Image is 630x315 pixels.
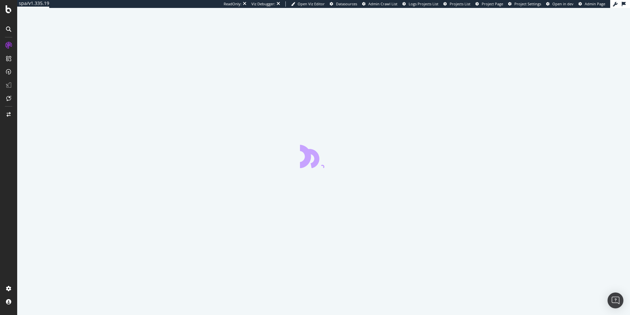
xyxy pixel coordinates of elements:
[300,144,348,168] div: animation
[585,1,605,6] span: Admin Page
[514,1,541,6] span: Project Settings
[578,1,605,7] a: Admin Page
[336,1,357,6] span: Datasources
[368,1,397,6] span: Admin Crawl List
[450,1,470,6] span: Projects List
[546,1,574,7] a: Open in dev
[362,1,397,7] a: Admin Crawl List
[402,1,438,7] a: Logs Projects List
[291,1,325,7] a: Open Viz Editor
[409,1,438,6] span: Logs Projects List
[552,1,574,6] span: Open in dev
[330,1,357,7] a: Datasources
[482,1,503,6] span: Project Page
[443,1,470,7] a: Projects List
[475,1,503,7] a: Project Page
[298,1,325,6] span: Open Viz Editor
[224,1,241,7] div: ReadOnly:
[608,292,623,308] div: Open Intercom Messenger
[251,1,275,7] div: Viz Debugger:
[508,1,541,7] a: Project Settings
